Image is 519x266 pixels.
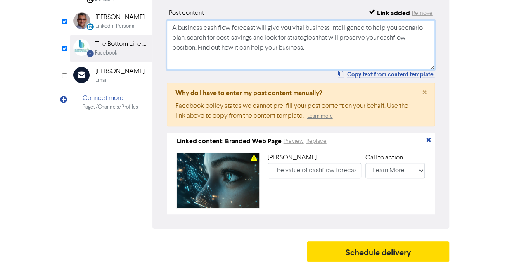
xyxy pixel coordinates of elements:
[177,153,259,208] img: quQgLXkVNS9AFQOoHZqcU-_.phoenix_._A_human_eye_and_partial_face_we_can_see_the_refle_a7581a11-35b2...
[307,241,450,262] button: Schedule delivery
[177,136,282,146] div: Linked content: Branded Web Page
[377,8,410,18] div: Link added
[167,20,435,70] textarea: A business cash flow forecast will give you vital business intelligence to help you scenario-plan...
[73,12,90,29] img: LinkedinPersonal
[83,103,138,111] div: Pages/Channels/Profiles
[175,101,408,121] div: Facebook policy states we cannot pre-fill your post content on your behalf. Use the link above to...
[70,35,152,62] div: Facebook The Bottom Line Business AdvisoryFacebook
[365,153,425,163] div: Call to action
[70,8,152,35] div: LinkedinPersonal [PERSON_NAME]LinkedIn Personal
[283,137,304,146] button: Preview
[337,70,435,79] button: Copy text from content template.
[70,89,152,116] div: Connect morePages/Channels/Profiles
[306,137,327,146] button: Replace
[73,39,90,56] img: Facebook
[95,22,135,30] div: LinkedIn Personal
[95,12,145,22] div: [PERSON_NAME]
[307,114,333,119] a: Learn more
[83,93,138,103] div: Connect more
[169,8,204,18] div: Post content
[411,8,433,18] button: Remove
[268,153,361,163] div: [PERSON_NAME]
[422,87,426,99] span: ×
[95,49,117,57] div: Facebook
[95,66,145,76] div: [PERSON_NAME]
[95,39,148,49] div: The Bottom Line Business Advisory
[283,138,304,145] a: Preview
[478,226,519,266] iframe: Chat Widget
[95,76,107,84] div: Email
[175,88,408,98] div: Why do I have to enter my post content manually?
[70,62,152,89] div: [PERSON_NAME]Email
[414,83,434,103] button: Close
